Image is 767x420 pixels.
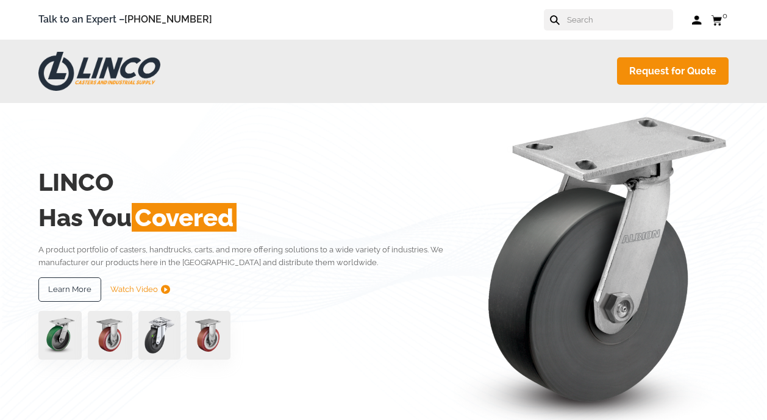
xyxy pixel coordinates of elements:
span: 0 [722,11,727,20]
img: subtract.png [161,285,170,294]
a: [PHONE_NUMBER] [124,13,212,25]
img: LINCO CASTERS & INDUSTRIAL SUPPLY [38,52,160,91]
p: A product portfolio of casters, handtrucks, carts, and more offering solutions to a wide variety ... [38,243,451,269]
img: capture-59611-removebg-preview-1.png [187,311,231,360]
a: Watch Video [110,277,170,302]
a: Log in [691,14,702,26]
a: Learn More [38,277,101,302]
span: Covered [132,203,237,232]
img: pn3orx8a-94725-1-1-.png [38,311,82,360]
img: capture-59611-removebg-preview-1.png [88,311,132,360]
a: 0 [711,12,729,27]
input: Search [566,9,673,30]
h2: LINCO [38,165,451,200]
a: Request for Quote [617,57,729,85]
img: lvwpp200rst849959jpg-30522-removebg-preview-1.png [138,311,180,360]
span: Talk to an Expert – [38,12,212,28]
h2: Has You [38,200,451,235]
